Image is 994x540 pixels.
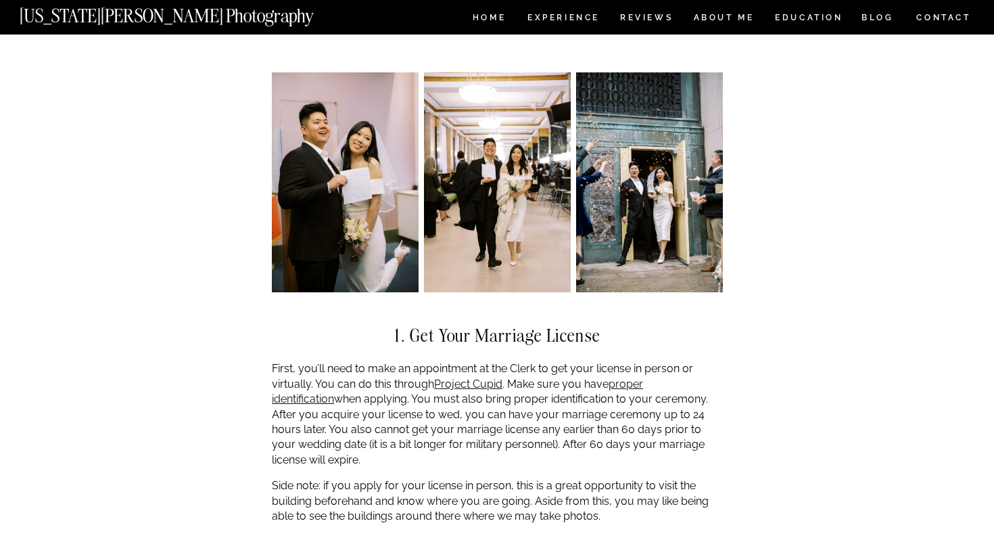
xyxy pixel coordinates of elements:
a: ABOUT ME [693,14,755,25]
a: BLOG [861,14,894,25]
a: EDUCATION [774,14,845,25]
a: Experience [527,14,598,25]
a: REVIEWS [620,14,671,25]
a: CONTACT [916,10,972,25]
p: First, you’ll need to make an appointment at the Clerk to get your license in person or virtually... [272,361,723,468]
img: nyc city hall wedding at nyc city clerk [424,72,571,292]
h2: 1. Get Your Marriage License [272,326,723,345]
img: nyc city hall wedding exit with confetti [576,72,723,292]
a: HOME [470,14,508,25]
a: Project Cupid [434,378,502,390]
p: Side note: if you apply for your license in person, this is a great opportunity to visit the buil... [272,478,723,524]
img: nyc city hall wedding photographer [272,72,419,292]
a: [US_STATE][PERSON_NAME] Photography [20,7,359,18]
